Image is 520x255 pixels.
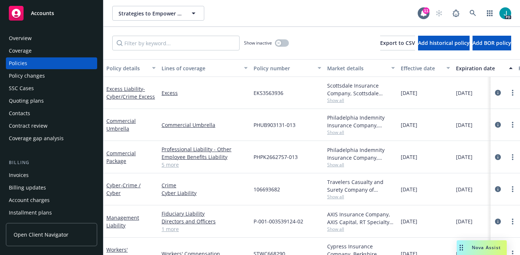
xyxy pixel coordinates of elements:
span: Show all [327,129,395,135]
button: Expiration date [453,59,516,77]
span: [DATE] [456,89,473,97]
a: Excess [162,89,248,97]
a: circleInformation [494,120,502,129]
a: Coverage gap analysis [6,132,97,144]
span: Show all [327,162,395,168]
a: Commercial Umbrella [162,121,248,129]
span: [DATE] [401,185,417,193]
span: [DATE] [456,153,473,161]
a: circleInformation [494,217,502,226]
div: Philadelphia Indemnity Insurance Company, [GEOGRAPHIC_DATA] Insurance Companies [327,114,395,129]
button: Strategies to Empower People, Inc. [112,6,204,21]
a: more [508,153,517,162]
span: [DATE] [456,217,473,225]
a: Installment plans [6,207,97,219]
a: Employee Benefits Liability [162,153,248,161]
div: Account charges [9,194,50,206]
span: [DATE] [401,217,417,225]
div: Drag to move [457,240,466,255]
a: circleInformation [494,153,502,162]
input: Filter by keyword... [112,36,240,50]
button: Nova Assist [457,240,507,255]
a: Management Liability [106,214,139,229]
span: P-001-003539124-02 [254,217,303,225]
a: Commercial Package [106,150,136,164]
a: Start snowing [432,6,446,21]
span: Accounts [31,10,54,16]
a: Policies [6,57,97,69]
span: Add historical policy [418,39,470,46]
a: Cyber Liability [162,189,248,197]
span: EKS3563936 [254,89,283,97]
a: Commercial Umbrella [106,117,136,132]
div: Installment plans [9,207,52,219]
a: 1 more [162,225,248,233]
a: more [508,217,517,226]
a: Account charges [6,194,97,206]
div: Lines of coverage [162,64,240,72]
span: Show all [327,194,395,200]
a: Coverage [6,45,97,57]
div: Invoices [9,169,29,181]
div: Policies [9,57,27,69]
span: Nova Assist [472,244,501,251]
a: Contract review [6,120,97,132]
a: Policy changes [6,70,97,82]
button: Lines of coverage [159,59,251,77]
span: PHUB903131-013 [254,121,296,129]
span: Show inactive [244,40,272,46]
img: photo [499,7,511,19]
button: Add BOR policy [473,36,511,50]
span: Show all [327,97,395,103]
div: Travelers Casualty and Surety Company of America, Travelers Insurance, RT Specialty Insurance Ser... [327,178,395,194]
a: Excess Liability [106,85,155,100]
span: Export to CSV [380,39,415,46]
a: Directors and Officers [162,217,248,225]
a: Invoices [6,169,97,181]
div: Scottsdale Insurance Company, Scottsdale Insurance Company (Nationwide), RT Specialty Insurance S... [327,82,395,97]
div: Philadelphia Indemnity Insurance Company, [GEOGRAPHIC_DATA] Insurance Companies [327,146,395,162]
div: Expiration date [456,64,505,72]
div: Coverage [9,45,32,57]
div: 11 [423,7,429,13]
span: [DATE] [456,185,473,193]
div: Policy details [106,64,148,72]
a: Billing updates [6,182,97,194]
span: [DATE] [401,89,417,97]
span: PHPK2662757-013 [254,153,298,161]
a: 5 more [162,161,248,169]
a: Crime [162,181,248,189]
span: [DATE] [401,121,417,129]
button: Add historical policy [418,36,470,50]
button: Policy details [103,59,159,77]
div: Overview [9,32,32,44]
a: Contacts [6,107,97,119]
a: more [508,185,517,194]
div: Billing updates [9,182,46,194]
span: [DATE] [456,121,473,129]
div: Contacts [9,107,30,119]
button: Market details [324,59,398,77]
a: Cyber [106,182,141,196]
a: more [508,88,517,97]
div: Quoting plans [9,95,44,107]
a: Accounts [6,3,97,24]
div: Billing [6,159,97,166]
button: Export to CSV [380,36,415,50]
span: 106693682 [254,185,280,193]
div: Policy number [254,64,313,72]
div: Contract review [9,120,47,132]
div: Effective date [401,64,442,72]
button: Policy number [251,59,324,77]
div: Policy changes [9,70,45,82]
div: AXIS Insurance Company, AXIS Capital, RT Specialty Insurance Services, LLC (RSG Specialty, LLC) [327,210,395,226]
a: Report a Bug [449,6,463,21]
span: [DATE] [401,153,417,161]
div: Coverage gap analysis [9,132,64,144]
a: Overview [6,32,97,44]
a: Fiduciary Liability [162,210,248,217]
a: SSC Cases [6,82,97,94]
a: circleInformation [494,88,502,97]
span: Add BOR policy [473,39,511,46]
a: Switch app [482,6,497,21]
